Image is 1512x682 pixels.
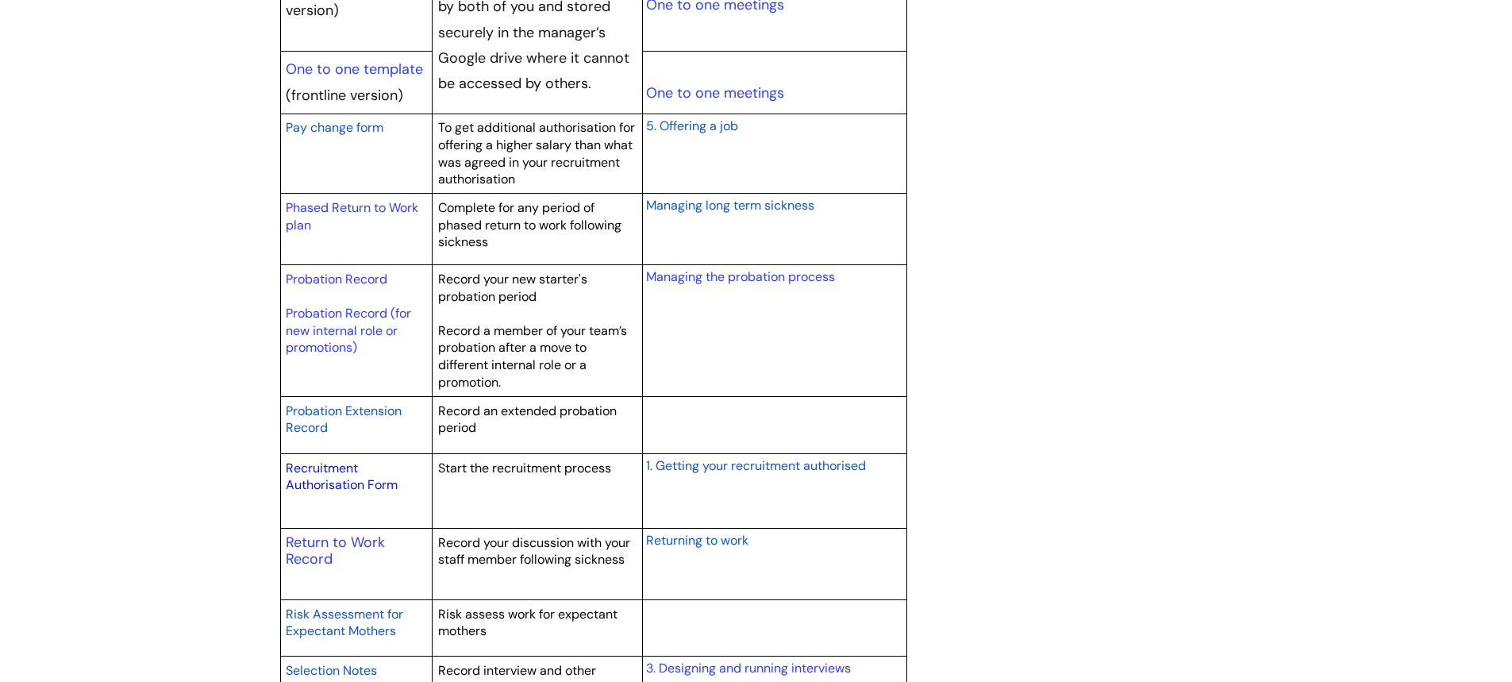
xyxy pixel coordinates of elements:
[438,534,630,568] span: Record your discussion with your staff member following sickness
[286,271,387,287] a: Probation Record
[438,119,635,187] span: To get additional authorisation for offering a higher salary than what was agreed in your recruit...
[438,403,617,437] span: Record an extended probation period
[286,403,402,437] span: Probation Extension Record
[646,532,748,549] span: Returning to work
[646,457,866,474] span: 1. Getting your recruitment authorised
[438,271,587,305] span: Record your new starter's probation period
[286,533,385,569] a: Return to Work Record
[646,456,866,475] a: 1. Getting your recruitment authorised
[646,195,814,214] a: Managing long term sickness
[286,661,377,680] a: Selection Notes
[286,199,418,233] a: Phased Return to Work plan
[286,305,411,356] a: Probation Record (for new internal role or promotions)
[286,60,423,79] a: One to one template
[286,662,377,679] span: Selection Notes
[438,322,627,391] span: Record a member of your team’s probation after a move to different internal role or a promotion.
[646,118,738,134] span: 5. Offering a job
[438,199,621,250] span: Complete for any period of phased return to work following sickness
[646,660,851,676] a: 3. Designing and running interviews
[286,119,383,136] span: Pay change form
[280,51,433,114] td: (frontline version)
[646,116,738,135] a: 5. Offering a job
[286,604,403,641] a: Risk Assessment for Expectant Mothers
[286,606,403,640] span: Risk Assessment for Expectant Mothers
[646,197,814,214] span: Managing long term sickness
[646,83,784,102] a: One to one meetings
[286,401,402,437] a: Probation Extension Record
[646,268,835,285] a: Managing the probation process
[286,460,398,494] a: Recruitment Authorisation Form
[646,530,748,549] a: Returning to work
[286,118,383,137] a: Pay change form
[438,606,617,640] span: Risk assess work for expectant mothers
[438,460,611,476] span: Start the recruitment process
